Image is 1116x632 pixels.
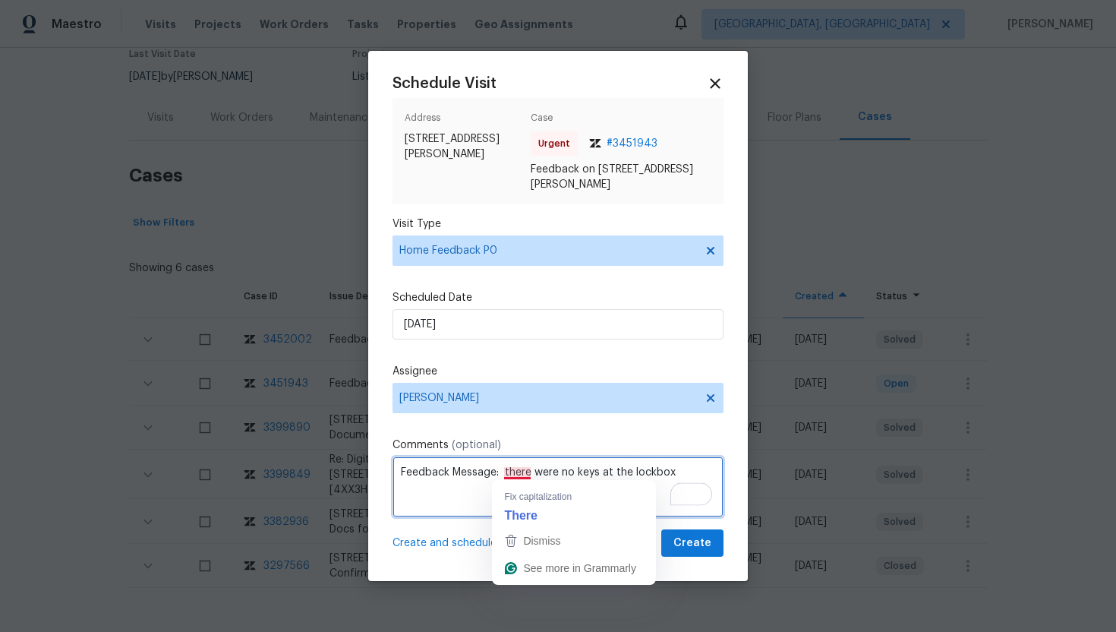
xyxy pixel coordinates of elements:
[392,438,724,453] label: Comments
[607,136,657,151] span: # 3451943
[392,536,539,551] span: Create and schedule another
[392,290,724,305] label: Scheduled Date
[405,110,525,131] span: Address
[392,216,724,232] label: Visit Type
[707,75,724,92] span: Close
[589,139,601,148] img: Zendesk Logo Icon
[531,110,711,131] span: Case
[392,364,724,379] label: Assignee
[392,309,724,340] input: M/D/YYYY
[531,162,711,192] span: Feedback on [STREET_ADDRESS][PERSON_NAME]
[452,440,501,450] span: (optional)
[392,457,724,517] textarea: To enrich screen reader interactions, please activate Accessibility in Grammarly extension settings
[399,243,695,258] span: Home Feedback P0
[661,529,724,558] button: Create
[399,392,697,404] span: [PERSON_NAME]
[405,131,525,162] span: [STREET_ADDRESS][PERSON_NAME]
[673,534,711,553] span: Create
[538,136,576,151] span: Urgent
[392,76,497,91] span: Schedule Visit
